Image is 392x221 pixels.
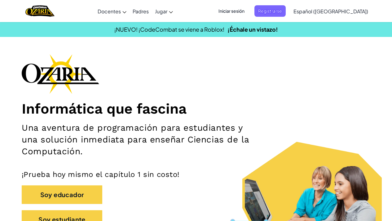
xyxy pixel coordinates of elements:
[25,5,54,17] a: Ozaria by CodeCombat logo
[290,3,371,20] a: Español ([GEOGRAPHIC_DATA])
[95,3,130,20] a: Docentes
[130,3,152,20] a: Padres
[22,170,370,179] p: ¡Prueba hoy mismo el capítulo 1 sin costo!
[227,26,278,33] a: ¡Échale un vistazo!
[22,185,102,204] button: Soy educador
[155,8,167,15] span: Jugar
[25,5,54,17] img: Home
[22,122,255,157] h2: Una aventura de programación para estudiantes y una solución inmediata para enseñar Ciencias de l...
[98,8,121,15] span: Docentes
[22,100,370,117] h1: Informática que fascina
[254,5,286,17] button: Registrarse
[22,54,99,94] img: Ozaria branding logo
[293,8,368,15] span: Español ([GEOGRAPHIC_DATA])
[215,5,248,17] button: Iniciar sesión
[152,3,176,20] a: Jugar
[114,26,224,33] span: ¡NUEVO! ¡CodeCombat se viene a Roblox!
